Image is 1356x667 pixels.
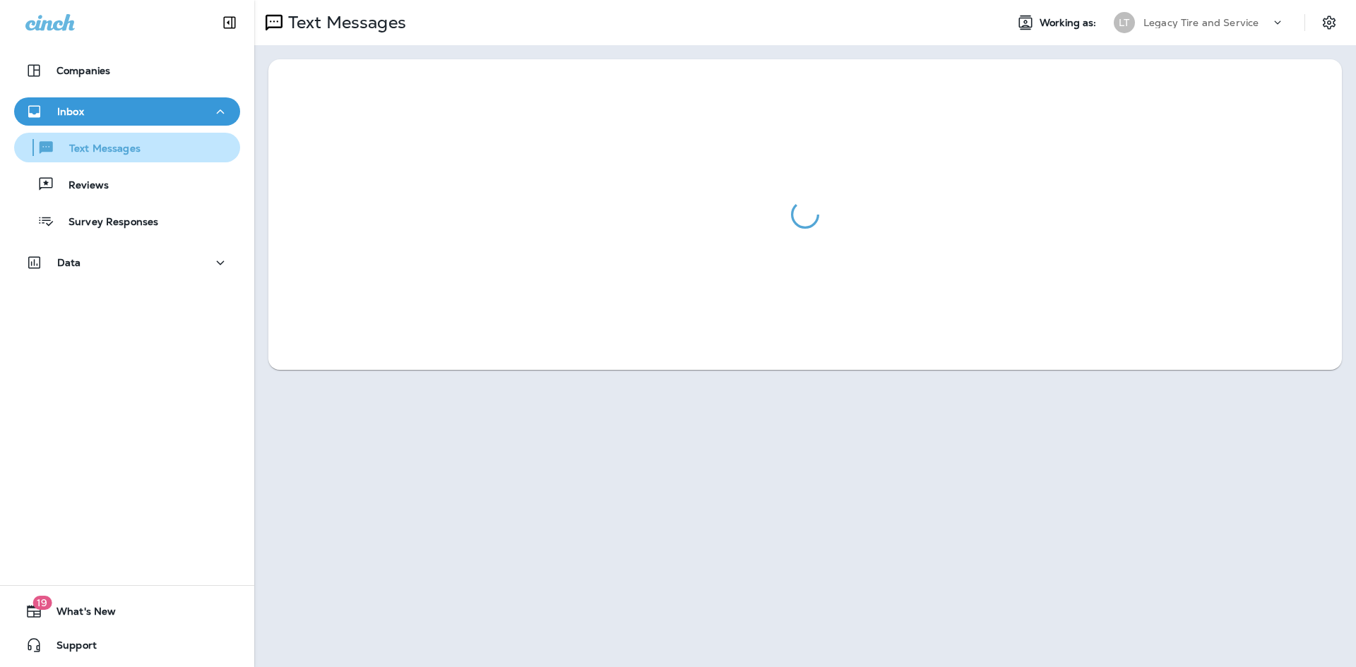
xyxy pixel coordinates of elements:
[1143,17,1259,28] p: Legacy Tire and Service
[57,106,84,117] p: Inbox
[1040,17,1100,29] span: Working as:
[1316,10,1342,35] button: Settings
[56,65,110,76] p: Companies
[14,248,240,277] button: Data
[282,12,406,33] p: Text Messages
[54,179,109,193] p: Reviews
[14,133,240,162] button: Text Messages
[42,639,97,656] span: Support
[14,56,240,85] button: Companies
[32,596,52,610] span: 19
[14,631,240,659] button: Support
[14,169,240,199] button: Reviews
[54,216,158,229] p: Survey Responses
[42,606,116,623] span: What's New
[1114,12,1135,33] div: LT
[55,143,141,156] p: Text Messages
[57,257,81,268] p: Data
[210,8,249,37] button: Collapse Sidebar
[14,597,240,625] button: 19What's New
[14,206,240,236] button: Survey Responses
[14,97,240,126] button: Inbox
